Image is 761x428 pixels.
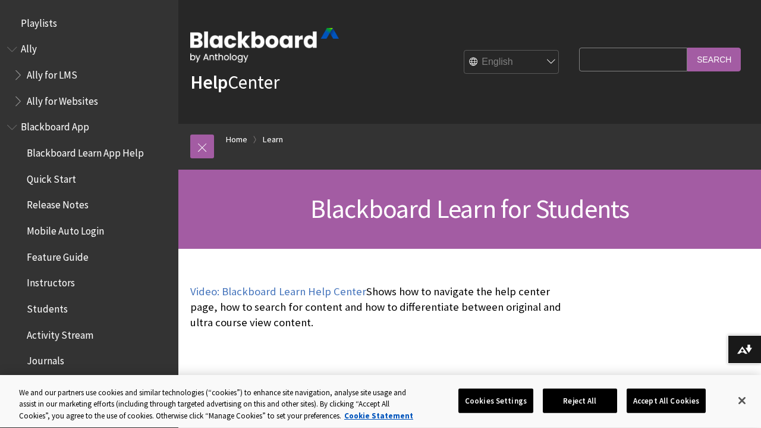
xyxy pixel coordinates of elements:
[27,91,98,107] span: Ally for Websites
[190,70,279,94] a: HelpCenter
[27,299,68,315] span: Students
[310,192,630,225] span: Blackboard Learn for Students
[687,48,741,71] input: Search
[27,273,75,289] span: Instructors
[7,13,171,33] nav: Book outline for Playlists
[27,169,76,185] span: Quick Start
[190,285,366,299] a: Video: Blackboard Learn Help Center
[27,351,64,367] span: Journals
[190,28,339,63] img: Blackboard by Anthology
[344,411,413,421] a: More information about your privacy, opens in a new tab
[729,388,755,414] button: Close
[27,247,89,263] span: Feature Guide
[27,221,104,237] span: Mobile Auto Login
[543,388,617,413] button: Reject All
[458,388,533,413] button: Cookies Settings
[226,132,247,147] a: Home
[7,39,171,111] nav: Book outline for Anthology Ally Help
[21,13,57,29] span: Playlists
[19,387,419,422] div: We and our partners use cookies and similar technologies (“cookies”) to enhance site navigation, ...
[27,143,144,159] span: Blackboard Learn App Help
[27,325,93,341] span: Activity Stream
[21,117,89,133] span: Blackboard App
[27,65,77,81] span: Ally for LMS
[190,70,228,94] strong: Help
[27,195,89,211] span: Release Notes
[190,284,573,331] p: Shows how to navigate the help center page, how to search for content and how to differentiate be...
[21,39,37,55] span: Ally
[464,51,559,74] select: Site Language Selector
[627,388,706,413] button: Accept All Cookies
[263,132,283,147] a: Learn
